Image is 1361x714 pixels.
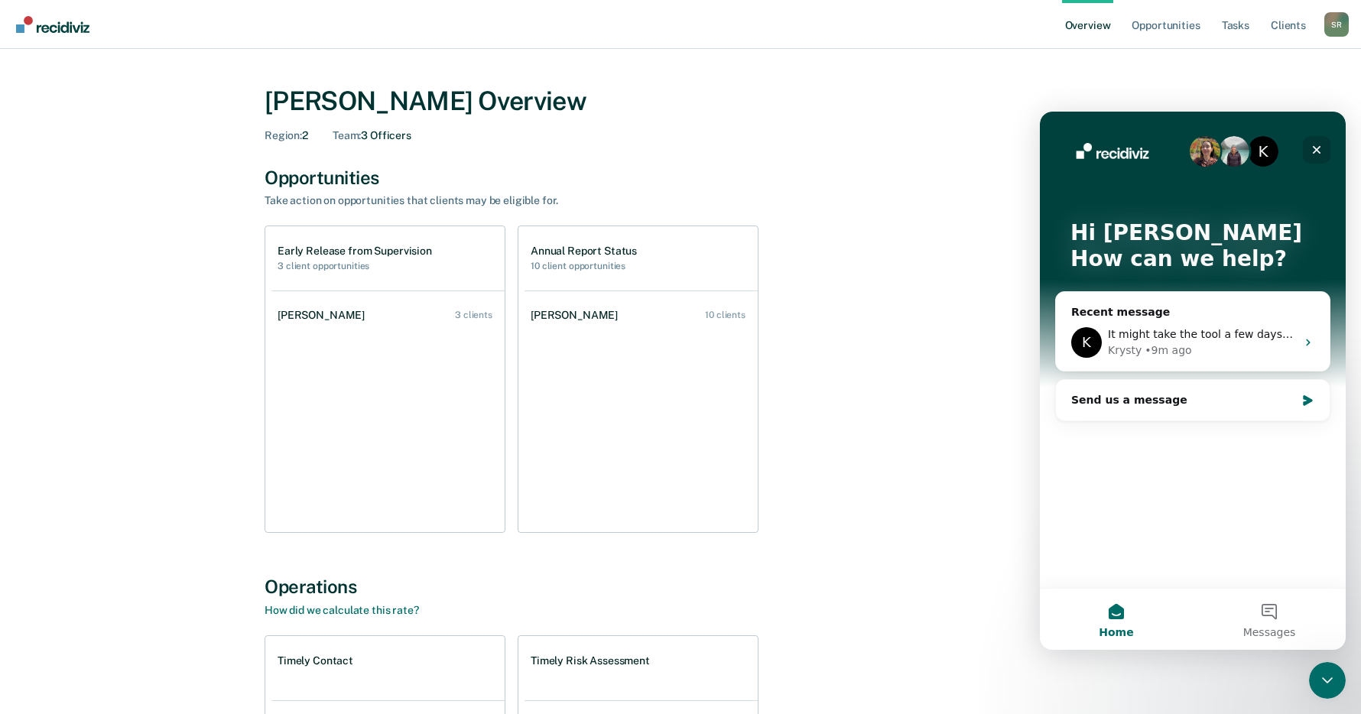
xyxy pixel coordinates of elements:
div: [PERSON_NAME] [531,309,624,322]
h2: 10 client opportunities [531,261,637,271]
div: [PERSON_NAME] Overview [265,86,1096,117]
div: 3 clients [455,310,492,320]
div: Opportunities [265,167,1096,189]
div: S R [1324,12,1349,37]
h1: Timely Contact [278,654,353,667]
div: 2 [265,129,308,142]
div: 3 Officers [333,129,411,142]
div: 10 clients [705,310,745,320]
button: Profile dropdown button [1324,12,1349,37]
span: Messages [203,515,256,526]
div: • 9m ago [105,231,151,247]
span: Region : [265,129,302,141]
span: It might take the tool a few days to sync and update with OIMS. I'll check again later this week ... [68,216,983,229]
button: Messages [153,477,306,538]
div: Operations [265,576,1096,598]
div: Close [263,24,291,52]
div: [PERSON_NAME] [278,309,371,322]
h1: Early Release from Supervision [278,245,432,258]
a: [PERSON_NAME] 10 clients [525,294,758,337]
iframe: Intercom live chat [1309,662,1346,699]
div: Send us a message [15,268,291,310]
span: Team : [333,129,361,141]
h1: Annual Report Status [531,245,637,258]
img: Recidiviz [16,16,89,33]
h1: Timely Risk Assessment [531,654,650,667]
div: Krysty [68,231,102,247]
a: How did we calculate this rate? [265,604,419,616]
h2: 3 client opportunities [278,261,432,271]
iframe: Intercom live chat [1040,112,1346,650]
div: Take action on opportunities that clients may be eligible for. [265,194,800,207]
span: Home [59,515,93,526]
a: [PERSON_NAME] 3 clients [271,294,505,337]
div: Send us a message [31,281,255,297]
